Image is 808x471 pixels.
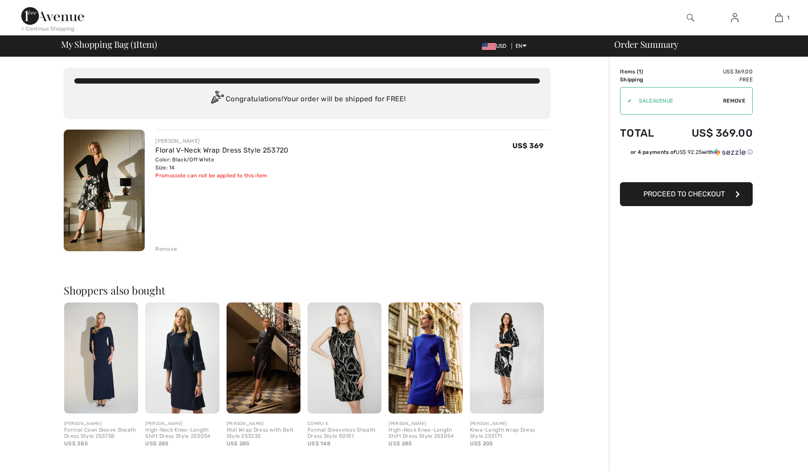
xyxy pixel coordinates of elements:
div: Midi Wrap Dress with Belt Style 253235 [227,427,300,440]
div: [PERSON_NAME] [64,421,138,427]
td: US$ 369.00 [668,68,753,76]
div: or 4 payments of with [631,148,753,156]
iframe: Find more information here [643,218,808,471]
div: [PERSON_NAME] [227,421,300,427]
span: 1 [639,69,641,75]
div: [PERSON_NAME] [145,421,219,427]
span: US$ 285 [145,440,168,447]
img: Congratulation2.svg [208,91,226,108]
img: Knee-Length Wrap Dress Style 253171 [470,303,544,414]
div: High-Neck Knee-Length Shift Dress Style 253054 [389,427,462,440]
span: US$ 285 [227,440,250,447]
img: Floral V-Neck Wrap Dress Style 253720 [64,130,145,251]
div: Order Summary [604,40,803,49]
span: EN [516,43,527,49]
span: US$ 148 [308,440,331,447]
div: < Continue Shopping [21,25,75,33]
img: search the website [687,12,694,23]
img: Midi Wrap Dress with Belt Style 253235 [227,303,300,414]
div: or 4 payments ofUS$ 92.25withSezzle Click to learn more about Sezzle [620,148,753,159]
a: Floral V-Neck Wrap Dress Style 253720 [155,146,288,154]
a: Sign In [724,12,746,23]
div: [PERSON_NAME] [155,137,288,145]
input: Promo code [632,88,723,114]
div: Knee-Length Wrap Dress Style 253171 [470,427,544,440]
td: Items ( ) [620,68,668,76]
div: [PERSON_NAME] [389,421,462,427]
img: Formal Sleeveless Sheath Dress Style 50151 [308,303,381,414]
div: Formal Sleeveless Sheath Dress Style 50151 [308,427,381,440]
img: My Info [731,12,739,23]
div: Remove [155,245,177,253]
img: Formal Cowl Sleeve Sheath Dress Style 253738 [64,303,138,414]
div: Promocode can not be applied to this item [155,172,288,180]
div: Formal Cowl Sleeve Sheath Dress Style 253738 [64,427,138,440]
span: US$ 285 [389,440,412,447]
div: Color: Black/Off White Size: 14 [155,156,288,172]
img: High-Neck Knee-Length Shift Dress Style 253054 [389,303,462,414]
span: 1 [133,38,136,49]
span: USD [482,43,510,49]
h2: Shoppers also bought [64,285,550,295]
div: ✔ [620,97,632,105]
span: US$ 369 [512,142,543,150]
img: My Bag [775,12,783,23]
span: US$ 205 [470,440,493,447]
span: My Shopping Bag ( Item) [61,40,157,49]
span: Proceed to Checkout [643,190,725,198]
div: [PERSON_NAME] [470,421,544,427]
div: Congratulations! Your order will be shipped for FREE! [74,91,540,108]
div: High-Neck Knee-Length Shift Dress Style 253054 [145,427,219,440]
div: COMPLI K [308,421,381,427]
a: 1 [757,12,800,23]
span: US$ 92.25 [676,149,702,155]
img: US Dollar [482,43,496,50]
iframe: PayPal-paypal [620,159,753,179]
td: Free [668,76,753,84]
td: US$ 369.00 [668,118,753,148]
img: High-Neck Knee-Length Shift Dress Style 253054 [145,303,219,414]
td: Total [620,118,668,148]
span: US$ 385 [64,440,88,447]
img: Sezzle [714,148,746,156]
span: Remove [723,97,745,105]
img: 1ère Avenue [21,7,84,25]
span: 1 [787,14,789,22]
td: Shipping [620,76,668,84]
button: Proceed to Checkout [620,182,753,206]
